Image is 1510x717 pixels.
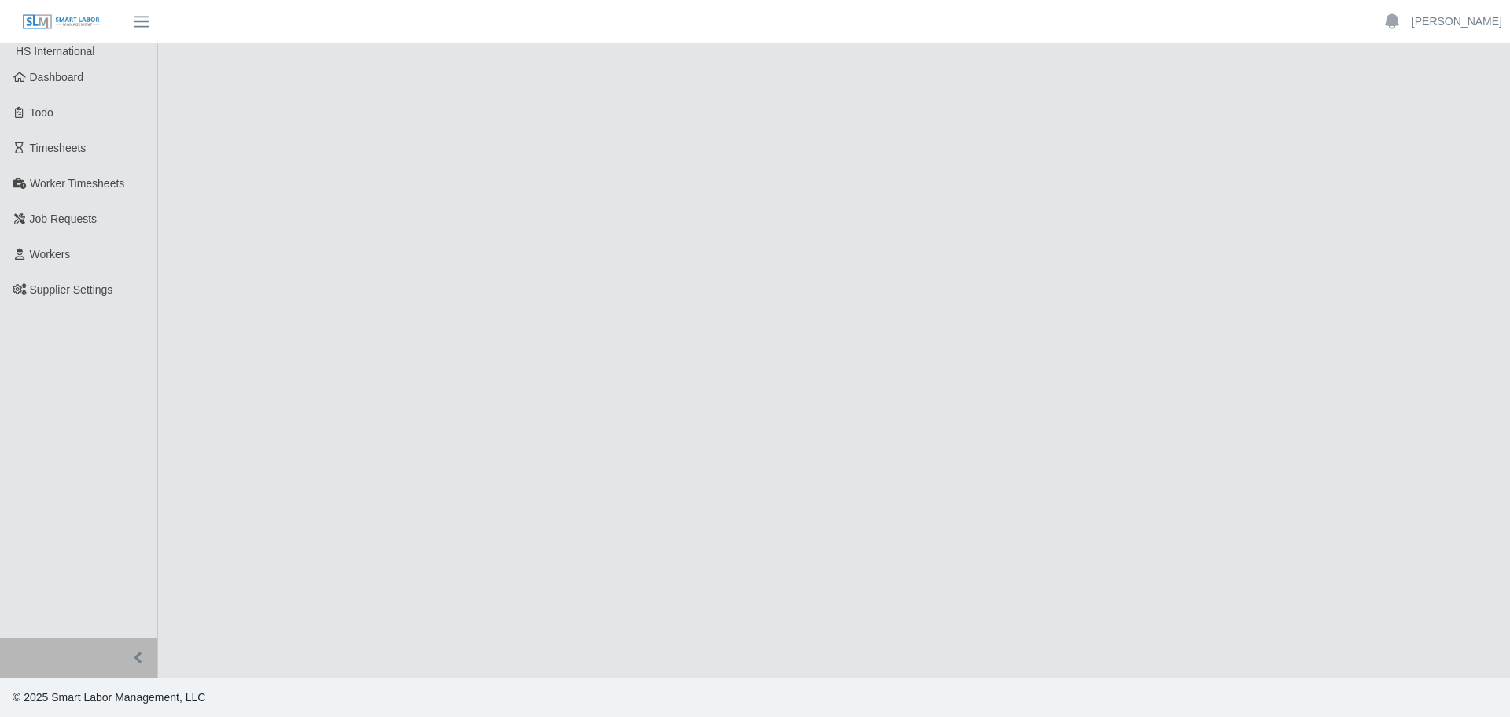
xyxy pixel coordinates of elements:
span: Timesheets [30,142,87,154]
span: Supplier Settings [30,283,113,296]
a: [PERSON_NAME] [1412,13,1502,30]
img: SLM Logo [22,13,101,31]
span: Worker Timesheets [30,177,124,190]
span: Job Requests [30,213,98,225]
span: © 2025 Smart Labor Management, LLC [13,691,205,704]
span: HS International [16,45,94,57]
span: Todo [30,106,53,119]
span: Dashboard [30,71,84,83]
span: Workers [30,248,71,261]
